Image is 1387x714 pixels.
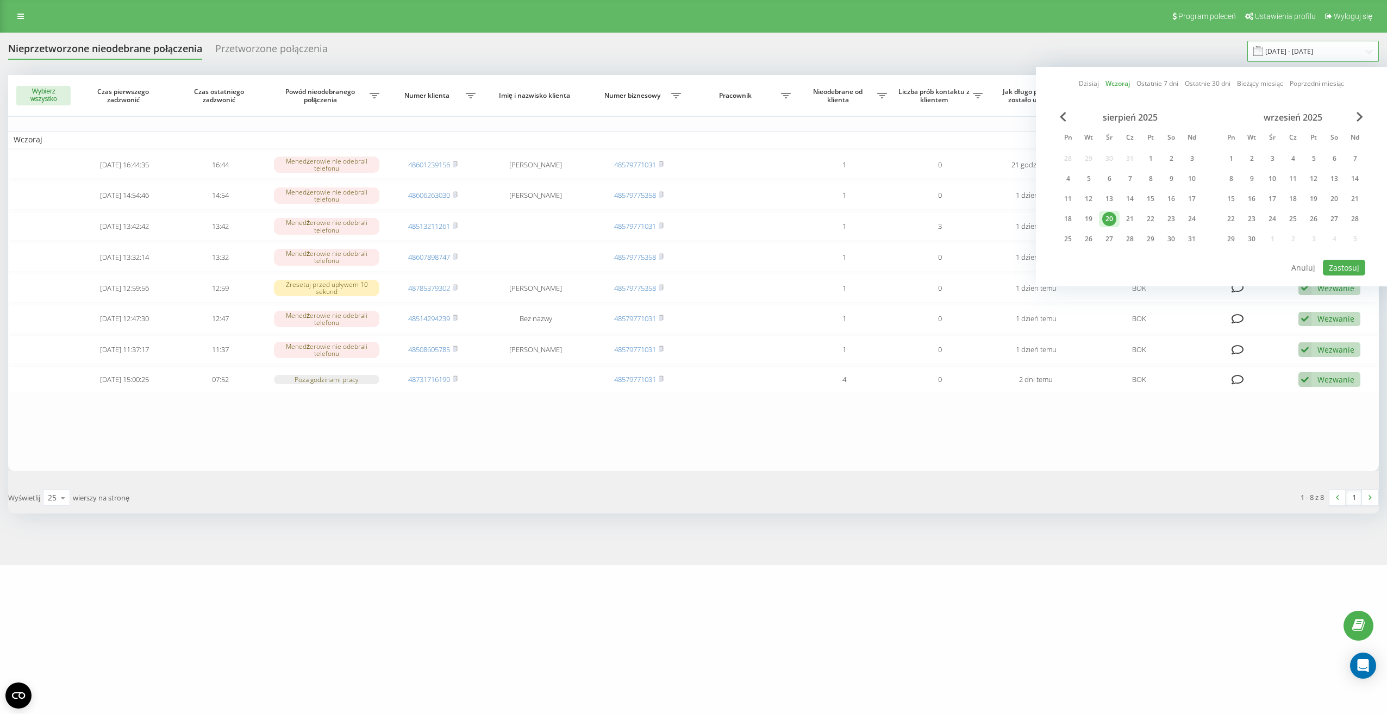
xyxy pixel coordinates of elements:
div: 13 [1102,192,1116,206]
div: wt 2 wrz 2025 [1241,151,1262,167]
div: Menedżerowie nie odebrali telefonu [274,156,379,173]
div: czw 28 sie 2025 [1120,231,1140,247]
td: BOK [1084,366,1194,393]
div: czw 14 sie 2025 [1120,191,1140,207]
div: 18 [1286,192,1300,206]
div: sob 13 wrz 2025 [1324,171,1345,187]
td: 4 [796,366,892,393]
div: Menedżerowie nie odebrali telefonu [274,249,379,265]
td: 1 dzień temu [988,274,1084,303]
div: pon 8 wrz 2025 [1221,171,1241,187]
div: 2 [1245,152,1259,166]
div: ndz 31 sie 2025 [1182,231,1202,247]
span: Next Month [1357,112,1363,122]
div: 30 [1245,232,1259,246]
div: 4 [1286,152,1300,166]
div: czw 11 wrz 2025 [1283,171,1303,187]
div: 17 [1265,192,1279,206]
td: 14:54 [173,181,269,210]
div: 11 [1286,172,1300,186]
div: Przetworzone połączenia [215,43,328,60]
td: 1 dzień temu [988,212,1084,241]
div: śr 24 wrz 2025 [1262,211,1283,227]
abbr: czwartek [1122,130,1138,147]
td: [DATE] 13:32:14 [77,243,173,272]
div: 2 [1164,152,1178,166]
div: 14 [1123,192,1137,206]
div: 6 [1327,152,1341,166]
div: 17 [1185,192,1199,206]
div: Zresetuj przed upływem 10 sekund [274,280,379,296]
div: 16 [1164,192,1178,206]
td: [DATE] 14:54:46 [77,181,173,210]
div: 3 [1185,152,1199,166]
div: ndz 7 wrz 2025 [1345,151,1365,167]
div: sierpień 2025 [1058,112,1202,123]
abbr: sobota [1163,130,1179,147]
abbr: niedziela [1184,130,1200,147]
div: wt 23 wrz 2025 [1241,211,1262,227]
div: ndz 14 wrz 2025 [1345,171,1365,187]
div: 7 [1123,172,1137,186]
div: 20 [1102,212,1116,226]
div: 19 [1307,192,1321,206]
a: 48579771031 [614,345,656,354]
a: 48579775358 [614,283,656,293]
td: [PERSON_NAME] [481,335,591,364]
div: Wezwanie [1317,374,1354,385]
a: 48508605785 [408,345,450,354]
div: pt 26 wrz 2025 [1303,211,1324,227]
td: 1 dzień temu [988,181,1084,210]
span: Nieodebrane od klienta [802,87,877,104]
a: 48731716190 [408,374,450,384]
td: 0 [892,335,989,364]
a: 48601239156 [408,160,450,170]
td: 0 [892,366,989,393]
div: 23 [1164,212,1178,226]
div: ndz 3 sie 2025 [1182,151,1202,167]
td: [PERSON_NAME] [481,181,591,210]
span: Ustawienia profilu [1255,12,1316,21]
a: Ostatnie 7 dni [1136,78,1178,89]
div: pon 25 sie 2025 [1058,231,1078,247]
div: pt 29 sie 2025 [1140,231,1161,247]
div: 5 [1307,152,1321,166]
div: sob 30 sie 2025 [1161,231,1182,247]
div: pt 15 sie 2025 [1140,191,1161,207]
div: 15 [1224,192,1238,206]
td: [DATE] 16:44:35 [77,151,173,179]
button: Open CMP widget [5,682,32,709]
td: 2 dni temu [988,366,1084,393]
abbr: wtorek [1080,130,1097,147]
div: Wezwanie [1317,283,1354,293]
div: czw 25 wrz 2025 [1283,211,1303,227]
td: 16:44 [173,151,269,179]
div: 25 [1286,212,1300,226]
div: Menedżerowie nie odebrali telefonu [274,342,379,358]
abbr: wtorek [1244,130,1260,147]
td: BOK [1084,335,1194,364]
div: pon 22 wrz 2025 [1221,211,1241,227]
button: Wybierz wszystko [16,86,71,105]
div: sob 2 sie 2025 [1161,151,1182,167]
div: 21 [1348,192,1362,206]
a: Bieżący miesiąc [1237,78,1283,89]
div: 29 [1224,232,1238,246]
div: 26 [1082,232,1096,246]
td: Bez nazwy [481,305,591,334]
div: sob 9 sie 2025 [1161,171,1182,187]
abbr: piątek [1142,130,1159,147]
td: 1 [796,212,892,241]
div: 27 [1102,232,1116,246]
div: 19 [1082,212,1096,226]
td: 1 [796,274,892,303]
div: Menedżerowie nie odebrali telefonu [274,187,379,204]
div: 9 [1245,172,1259,186]
div: 15 [1144,192,1158,206]
div: czw 7 sie 2025 [1120,171,1140,187]
div: wt 5 sie 2025 [1078,171,1099,187]
td: [PERSON_NAME] [481,274,591,303]
div: 28 [1348,212,1362,226]
div: Wezwanie [1317,345,1354,355]
div: wt 12 sie 2025 [1078,191,1099,207]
